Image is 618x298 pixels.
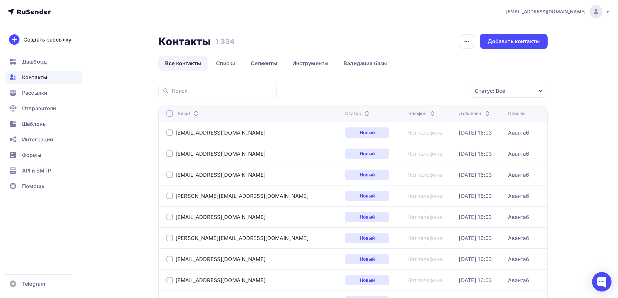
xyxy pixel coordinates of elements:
[407,235,442,241] a: Нет телефона
[345,110,371,117] div: Статус
[345,191,389,201] a: Новый
[508,277,529,283] a: Аванта6
[459,150,492,157] a: [DATE] 16:03
[22,73,47,81] span: Контакты
[488,38,540,45] div: Добавить контакты
[345,170,389,180] a: Новый
[176,256,266,262] div: [EMAIL_ADDRESS][DOMAIN_NAME]
[508,150,529,157] a: Аванта6
[5,55,82,68] a: Дашборд
[215,37,235,46] h3: 1 334
[176,172,266,178] a: [EMAIL_ADDRESS][DOMAIN_NAME]
[459,214,492,220] a: [DATE] 16:03
[508,172,529,178] a: Аванта6
[209,56,243,71] a: Списки
[470,84,548,98] button: Статус: Все
[22,120,47,128] span: Шаблоны
[459,110,491,117] div: Добавлен
[176,193,309,199] a: [PERSON_NAME][EMAIL_ADDRESS][DOMAIN_NAME]
[345,275,389,285] a: Новый
[176,277,266,283] a: [EMAIL_ADDRESS][DOMAIN_NAME]
[459,256,492,262] a: [DATE] 16:03
[345,127,389,138] a: Новый
[22,182,44,190] span: Помощь
[158,56,208,71] a: Все контакты
[345,233,389,243] div: Новый
[176,129,266,136] a: [EMAIL_ADDRESS][DOMAIN_NAME]
[345,212,389,222] a: Новый
[285,56,336,71] a: Инструменты
[244,56,284,71] a: Сегменты
[345,254,389,264] a: Новый
[459,235,492,241] a: [DATE] 16:03
[5,149,82,161] a: Формы
[508,235,529,241] a: Аванта6
[506,8,586,15] span: [EMAIL_ADDRESS][DOMAIN_NAME]
[475,87,505,95] div: Статус: Все
[407,110,436,117] div: Телефон
[5,86,82,99] a: Рассылки
[459,277,492,283] a: [DATE] 16:03
[459,193,492,199] a: [DATE] 16:03
[508,110,525,117] div: Списки
[508,129,529,136] div: Аванта6
[459,129,492,136] a: [DATE] 16:03
[508,256,529,262] div: Аванта6
[178,110,200,117] div: Email
[158,35,211,48] h2: Контакты
[176,214,266,220] a: [EMAIL_ADDRESS][DOMAIN_NAME]
[172,87,273,94] input: Поиск
[459,172,492,178] div: [DATE] 16:03
[407,129,442,136] a: Нет телефона
[508,214,529,220] a: Аванта6
[22,280,45,288] span: Telegram
[22,104,56,112] span: Отправители
[5,102,82,115] a: Отправители
[176,150,266,157] a: [EMAIL_ADDRESS][DOMAIN_NAME]
[407,256,442,262] a: Нет телефона
[176,235,309,241] a: [PERSON_NAME][EMAIL_ADDRESS][DOMAIN_NAME]
[22,136,53,143] span: Интеграции
[407,172,442,178] div: Нет телефона
[337,56,394,71] a: Валидация базы
[407,277,442,283] a: Нет телефона
[407,214,442,220] a: Нет телефона
[22,151,41,159] span: Формы
[508,193,529,199] a: Аванта6
[5,117,82,130] a: Шаблоны
[407,193,442,199] a: Нет телефона
[23,36,71,43] div: Создать рассылку
[407,150,442,157] a: Нет телефона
